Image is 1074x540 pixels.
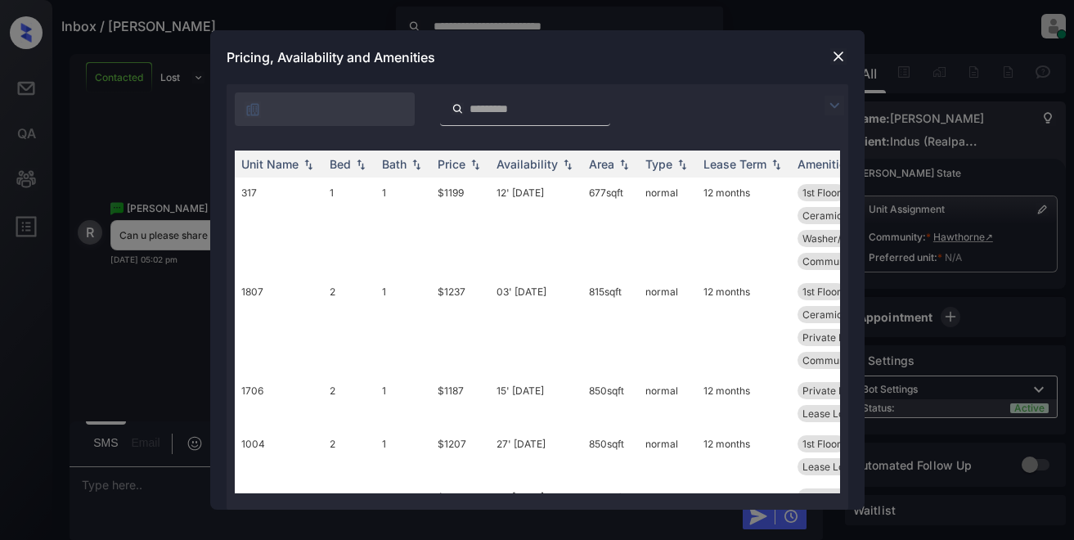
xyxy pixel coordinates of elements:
td: 2 [323,277,375,376]
td: 317 [235,178,323,277]
td: normal [639,429,697,482]
td: 1 [375,178,431,277]
td: 1 [375,277,431,376]
span: 1st Floor [802,286,841,298]
td: 2 [323,376,375,429]
img: sorting [768,159,784,170]
span: Lease Lock [802,407,856,420]
img: icon-zuma [452,101,464,116]
div: Lease Term [703,157,766,171]
span: 1st Floor [802,187,841,199]
div: Unit Name [241,157,299,171]
img: icon-zuma [245,101,261,118]
div: Pricing, Availability and Amenities [210,30,865,84]
td: 2 [323,429,375,482]
span: Private Patio [802,331,862,344]
td: $1199 [431,178,490,277]
div: Price [438,157,465,171]
td: normal [639,376,697,429]
div: Amenities [798,157,852,171]
td: 1 [375,429,431,482]
img: sorting [467,159,483,170]
span: Lease Lock [802,461,856,473]
td: 850 sqft [582,429,639,482]
span: Community Fee [802,255,876,268]
td: 1 [375,376,431,429]
span: Washer/Dryer Co... [802,232,891,245]
td: 815 sqft [582,277,639,376]
span: Ceramic Tile Di... [802,308,882,321]
td: 850 sqft [582,376,639,429]
td: normal [639,178,697,277]
td: 03' [DATE] [490,277,582,376]
td: 1706 [235,376,323,429]
td: $1237 [431,277,490,376]
td: 12 months [697,277,791,376]
td: $1207 [431,429,490,482]
img: sorting [408,159,425,170]
img: sorting [674,159,690,170]
div: Availability [497,157,558,171]
img: icon-zuma [825,96,844,115]
td: 15' [DATE] [490,376,582,429]
div: Area [589,157,614,171]
td: normal [639,277,697,376]
td: 27' [DATE] [490,429,582,482]
td: 12' [DATE] [490,178,582,277]
td: 12 months [697,429,791,482]
td: $1187 [431,376,490,429]
span: 1st Floor [802,438,841,450]
img: sorting [559,159,576,170]
td: 12 months [697,376,791,429]
img: close [830,48,847,65]
img: sorting [300,159,317,170]
div: Bath [382,157,407,171]
img: sorting [353,159,369,170]
span: Ceramic Tile Ki... [802,209,881,222]
div: Type [645,157,672,171]
td: 677 sqft [582,178,639,277]
span: Granite Counter... [802,491,883,503]
span: Private Patio [802,385,862,397]
td: 1004 [235,429,323,482]
span: Community Fee [802,354,876,367]
td: 1 [323,178,375,277]
img: sorting [616,159,632,170]
div: Bed [330,157,351,171]
td: 12 months [697,178,791,277]
td: 1807 [235,277,323,376]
